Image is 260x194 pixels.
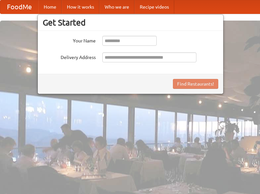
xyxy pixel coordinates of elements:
[38,0,62,14] a: Home
[62,0,99,14] a: How it works
[0,0,38,14] a: FoodMe
[173,79,218,89] button: Find Restaurants!
[134,0,174,14] a: Recipe videos
[43,18,218,28] h3: Get Started
[43,36,96,44] label: Your Name
[43,52,96,61] label: Delivery Address
[99,0,134,14] a: Who we are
